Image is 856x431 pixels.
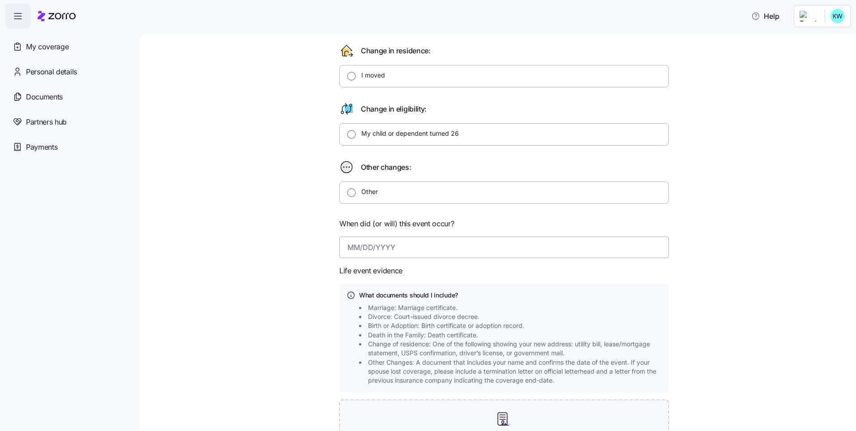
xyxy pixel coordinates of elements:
[368,303,458,312] span: Marriage: Marriage certificate.
[339,218,454,229] span: When did (or will) this event occur?
[368,358,664,385] span: Other Changes: A document that includes your name and confirms the date of the event. If your spo...
[361,162,411,173] span: Other changes:
[26,116,67,128] span: Partners hub
[356,71,385,80] label: I moved
[368,331,478,340] span: Death in the Family: Death certificate.
[26,142,57,153] span: Payments
[368,340,664,358] span: Change of residence: One of the following showing your new address: utility bill, lease/mortgage ...
[5,84,133,109] a: Documents
[368,321,524,330] span: Birth or Adoption: Birth certificate or adoption record.
[26,66,77,78] span: Personal details
[356,129,459,138] label: My child or dependent turned 26
[339,265,402,276] span: Life event evidence
[830,9,845,23] img: 49e75ba07f721af2b89a52c53fa14fa0
[359,291,662,300] h4: What documents should I include?
[5,134,133,159] a: Payments
[5,109,133,134] a: Partners hub
[751,11,779,22] span: Help
[744,7,787,25] button: Help
[5,59,133,84] a: Personal details
[5,34,133,59] a: My coverage
[361,45,431,56] span: Change in residence:
[361,103,427,115] span: Change in eligibility:
[356,187,378,196] label: Other
[26,41,68,52] span: My coverage
[800,11,817,22] img: Employer logo
[26,91,63,103] span: Documents
[368,312,479,321] span: Divorce: Court-issued divorce decree.
[339,237,669,258] input: MM/DD/YYYY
